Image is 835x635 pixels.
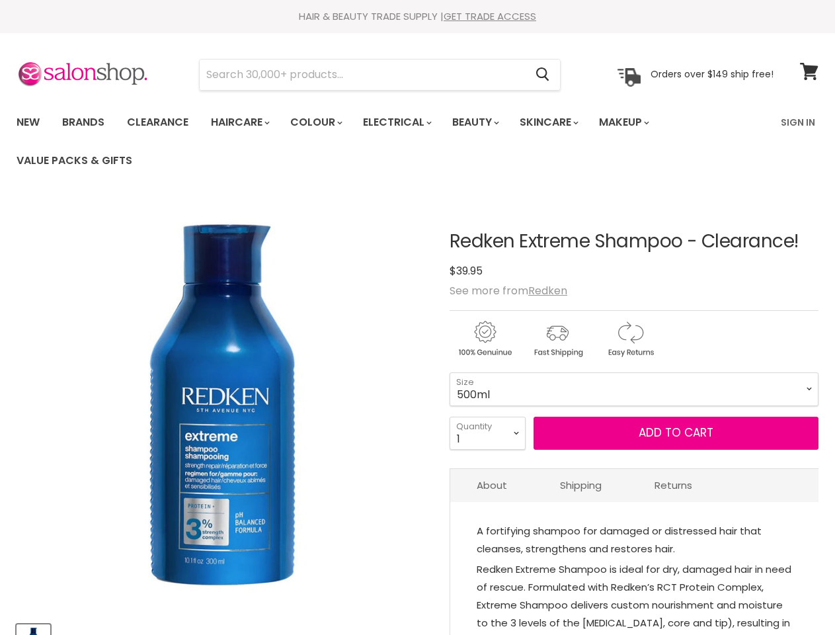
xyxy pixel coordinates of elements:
[280,108,350,136] a: Colour
[525,60,560,90] button: Search
[534,469,628,501] a: Shipping
[450,417,526,450] select: Quantity
[17,198,430,612] img: Redken Extreme Shampoo - Clearance!
[17,198,430,612] div: Redken Extreme Shampoo - Clearance! image. Click or Scroll to Zoom.
[353,108,440,136] a: Electrical
[628,469,719,501] a: Returns
[117,108,198,136] a: Clearance
[651,68,774,80] p: Orders over $149 ship free!
[477,522,792,560] p: A fortifying shampoo for damaged or distressed hair that cleanses, strengthens and restores hair.
[52,108,114,136] a: Brands
[773,108,823,136] a: Sign In
[450,283,567,298] span: See more from
[450,469,534,501] a: About
[534,417,818,450] button: Add to cart
[528,283,567,298] a: Redken
[450,263,483,278] span: $39.95
[7,103,773,180] ul: Main menu
[450,319,520,359] img: genuine.gif
[450,232,818,252] h1: Redken Extreme Shampoo - Clearance!
[7,147,142,175] a: Value Packs & Gifts
[200,60,525,90] input: Search
[589,108,657,136] a: Makeup
[522,319,592,359] img: shipping.gif
[7,108,50,136] a: New
[199,59,561,91] form: Product
[201,108,278,136] a: Haircare
[595,319,665,359] img: returns.gif
[639,425,713,441] span: Add to cart
[442,108,507,136] a: Beauty
[510,108,586,136] a: Skincare
[444,9,536,23] a: GET TRADE ACCESS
